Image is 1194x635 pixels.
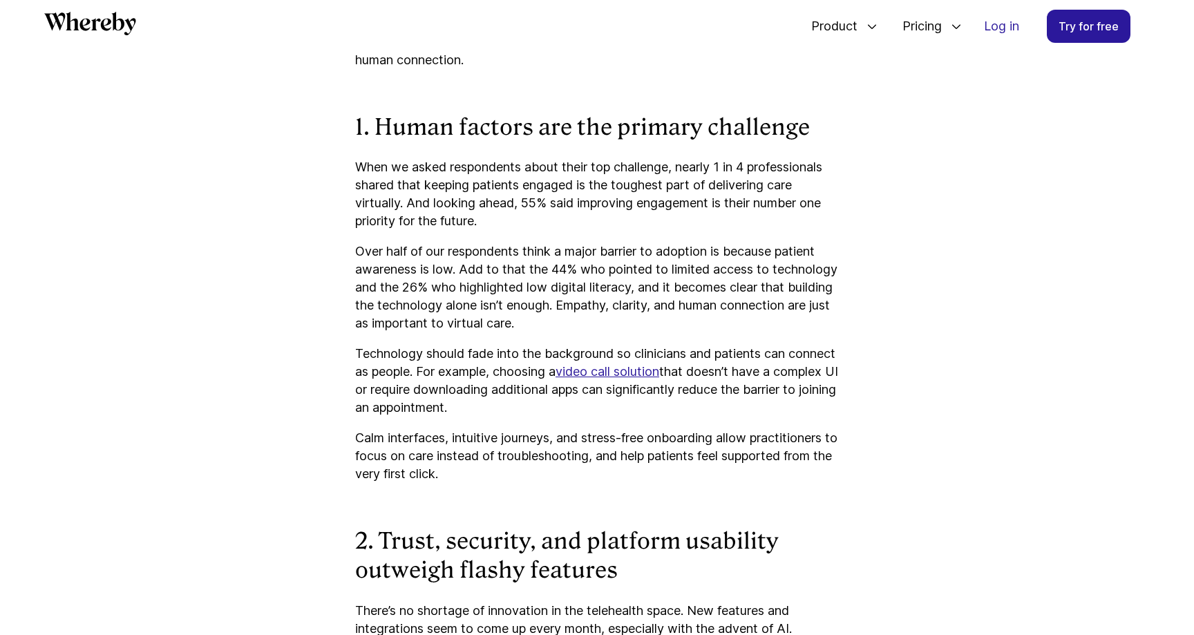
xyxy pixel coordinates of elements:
p: Technology should fade into the background so clinicians and patients can connect as people. For ... [355,345,839,417]
strong: 2. Trust, security, and platform usability outweigh flashy features [355,528,779,583]
p: When we asked respondents about their top challenge, nearly 1 in 4 professionals shared that keep... [355,158,839,230]
p: Over half of our respondents think a major barrier to adoption is because patient awareness is lo... [355,243,839,332]
strong: 1. Human factors are the primary challenge [355,114,810,140]
a: video call solution [556,364,659,379]
a: Try for free [1047,10,1130,43]
span: Pricing [889,3,945,49]
p: Calm interfaces, intuitive journeys, and stress-free onboarding allow practitioners to focus on c... [355,429,839,483]
a: Whereby [44,12,136,40]
span: Product [797,3,861,49]
svg: Whereby [44,12,136,35]
a: Log in [973,10,1030,42]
